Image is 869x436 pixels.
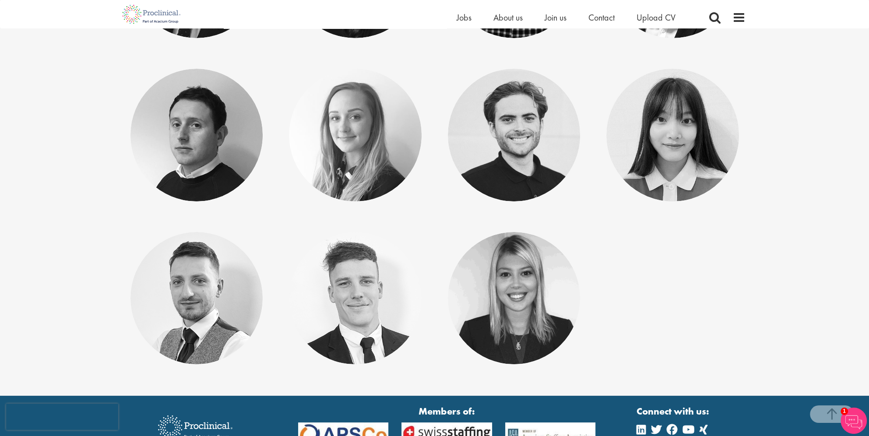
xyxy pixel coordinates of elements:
a: Jobs [457,12,471,23]
a: About us [493,12,523,23]
a: Join us [545,12,566,23]
span: 1 [841,408,848,415]
iframe: reCAPTCHA [6,404,118,430]
strong: Connect with us: [637,404,711,418]
strong: Members of: [298,404,596,418]
img: Chatbot [841,408,867,434]
a: Upload CV [637,12,675,23]
a: Contact [588,12,615,23]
